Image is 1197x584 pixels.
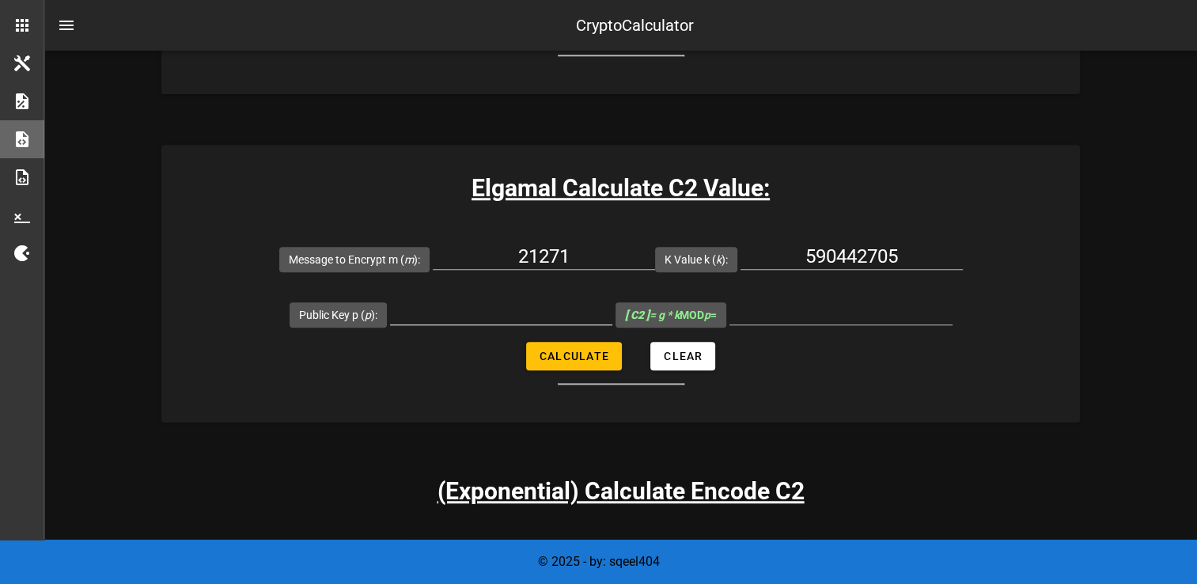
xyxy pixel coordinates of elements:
[650,342,715,370] button: Clear
[665,252,728,267] label: K Value k ( ):
[716,253,722,266] i: k
[365,309,371,321] i: p
[526,342,622,370] button: Calculate
[625,309,650,321] b: [ C2 ]
[704,309,710,321] i: p
[47,6,85,44] button: nav-menu-toggle
[538,554,660,569] span: © 2025 - by: sqeel404
[289,252,420,267] label: Message to Encrypt m ( ):
[438,473,805,509] h3: (Exponential) Calculate Encode C2
[625,309,680,321] i: = g * k
[539,350,609,362] span: Calculate
[576,13,694,37] div: CryptoCalculator
[299,307,377,323] label: Public Key p ( ):
[663,350,703,362] span: Clear
[404,253,414,266] i: m
[625,309,717,321] span: MOD =
[161,170,1080,206] h3: Elgamal Calculate C2 Value:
